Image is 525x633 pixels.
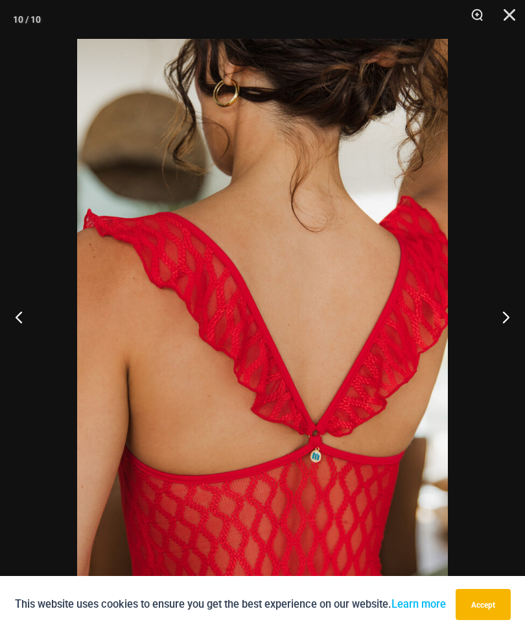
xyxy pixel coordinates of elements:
div: 10 / 10 [13,10,41,29]
button: Next [476,284,525,349]
p: This website uses cookies to ensure you get the best experience on our website. [15,595,446,613]
a: Learn more [391,598,446,610]
img: Sometimes Red 587 Dress 07 [77,39,448,594]
button: Accept [456,589,511,620]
